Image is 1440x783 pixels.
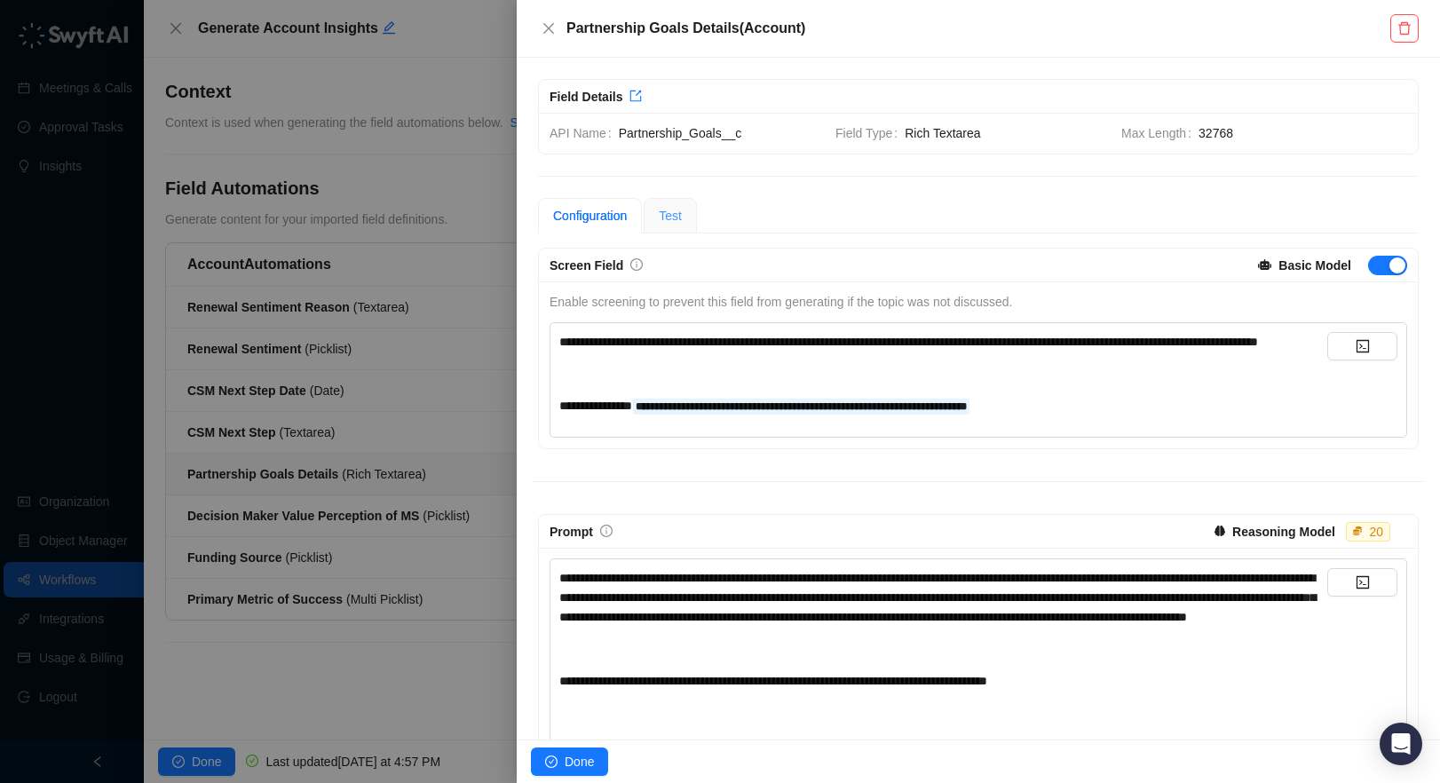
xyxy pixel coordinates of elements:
strong: Reasoning Model [1232,525,1335,539]
div: Field Details [550,87,622,107]
h5: Partnership Goals Details ( Account ) [566,18,1390,39]
span: Rich Textarea [905,123,1107,143]
span: info-circle [630,258,643,271]
span: delete [1397,21,1412,36]
span: code [1356,575,1370,589]
div: Open Intercom Messenger [1380,723,1422,765]
span: Max Length [1121,123,1199,143]
a: info-circle [630,258,643,273]
span: Test [659,209,682,223]
span: Field Type [835,123,905,143]
div: 20 [1365,523,1387,541]
span: API Name [550,123,619,143]
a: info-circle [600,525,613,539]
span: 32768 [1199,123,1407,143]
span: Prompt [550,525,593,539]
span: Partnership_Goals__c [619,123,821,143]
span: Done [565,752,594,771]
span: export [629,90,642,102]
span: code [1356,339,1370,353]
span: Enable screening to prevent this field from generating if the topic was not discussed. [550,295,1012,309]
span: Screen Field [550,258,623,273]
span: close [542,21,556,36]
span: check-circle [545,755,558,768]
div: Configuration [553,206,627,225]
span: info-circle [600,525,613,537]
button: Close [538,18,559,39]
button: Done [531,747,608,776]
strong: Basic Model [1278,258,1351,273]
